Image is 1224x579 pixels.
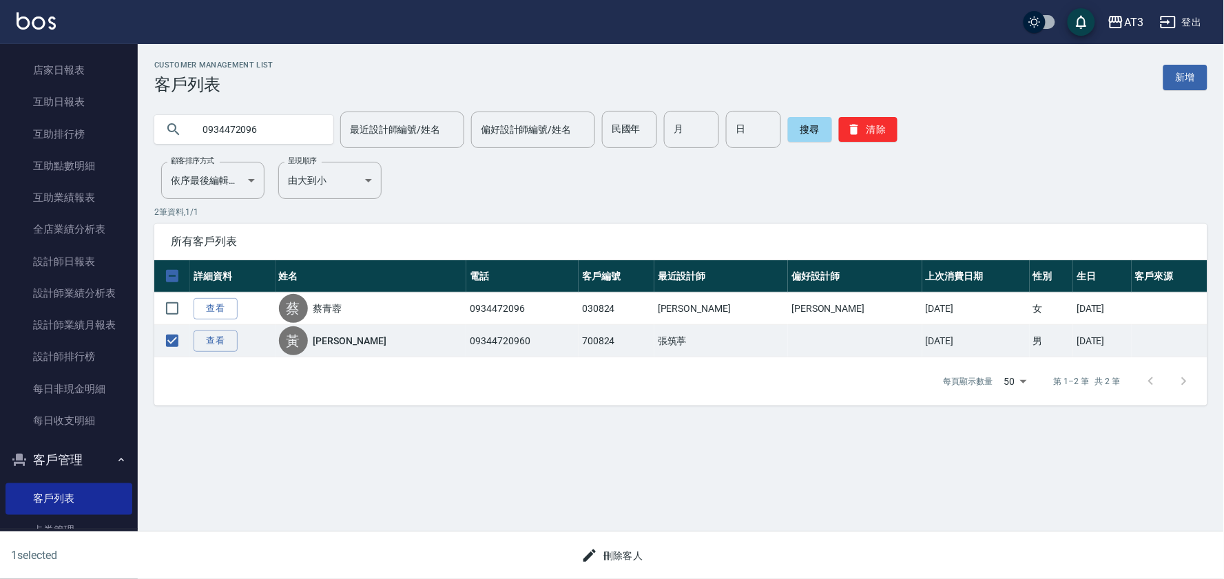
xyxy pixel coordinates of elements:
td: [DATE] [1073,293,1132,325]
a: 互助日報表 [6,86,132,118]
a: 互助排行榜 [6,118,132,150]
a: 設計師業績分析表 [6,277,132,309]
span: 所有客戶列表 [171,235,1191,249]
td: [PERSON_NAME] [654,293,788,325]
th: 電話 [466,260,579,293]
a: 查看 [194,298,238,319]
a: 互助點數明細 [6,150,132,182]
th: 性別 [1030,260,1073,293]
button: 登出 [1154,10,1207,35]
button: AT3 [1102,8,1149,36]
td: [PERSON_NAME] [788,293,922,325]
a: 蔡青蓉 [313,302,342,315]
th: 偏好設計師 [788,260,922,293]
button: 客戶管理 [6,442,132,478]
td: 09344720960 [466,325,579,357]
th: 生日 [1073,260,1132,293]
th: 詳細資料 [190,260,276,293]
div: 50 [999,363,1032,400]
a: [PERSON_NAME] [313,334,386,348]
th: 最近設計師 [654,260,788,293]
button: 搜尋 [788,117,832,142]
a: 全店業績分析表 [6,213,132,245]
td: [DATE] [922,325,1030,357]
a: 每日收支明細 [6,405,132,436]
p: 2 筆資料, 1 / 1 [154,206,1207,218]
td: [DATE] [922,293,1030,325]
div: 由大到小 [278,162,382,199]
a: 設計師日報表 [6,246,132,277]
a: 卡券管理 [6,515,132,547]
input: 搜尋關鍵字 [193,111,322,148]
a: 新增 [1163,65,1207,90]
td: 張筑葶 [654,325,788,357]
a: 查看 [194,330,238,352]
label: 呈現順序 [288,156,317,166]
th: 姓名 [276,260,467,293]
a: 設計師排行榜 [6,341,132,372]
button: 刪除客人 [576,543,649,569]
a: 客戶列表 [6,483,132,515]
td: 女 [1030,293,1073,325]
p: 第 1–2 筆 共 2 筆 [1054,375,1121,388]
th: 上次消費日期 [922,260,1030,293]
div: AT3 [1124,14,1143,31]
div: 蔡 [279,294,308,323]
div: 依序最後編輯時間 [161,162,264,199]
a: 店家日報表 [6,54,132,86]
th: 客戶編號 [579,260,654,293]
th: 客戶來源 [1132,260,1207,293]
td: 700824 [579,325,654,357]
h3: 客戶列表 [154,75,273,94]
a: 設計師業績月報表 [6,309,132,341]
button: save [1068,8,1095,36]
a: 每日非現金明細 [6,373,132,405]
p: 每頁顯示數量 [944,375,993,388]
td: 0934472096 [466,293,579,325]
td: 男 [1030,325,1073,357]
label: 顧客排序方式 [171,156,214,166]
td: [DATE] [1073,325,1132,357]
td: 030824 [579,293,654,325]
button: 清除 [839,117,898,142]
h6: 1 selected [11,547,303,564]
img: Logo [17,12,56,30]
a: 互助業績報表 [6,182,132,213]
div: 黃 [279,326,308,355]
h2: Customer Management List [154,61,273,70]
